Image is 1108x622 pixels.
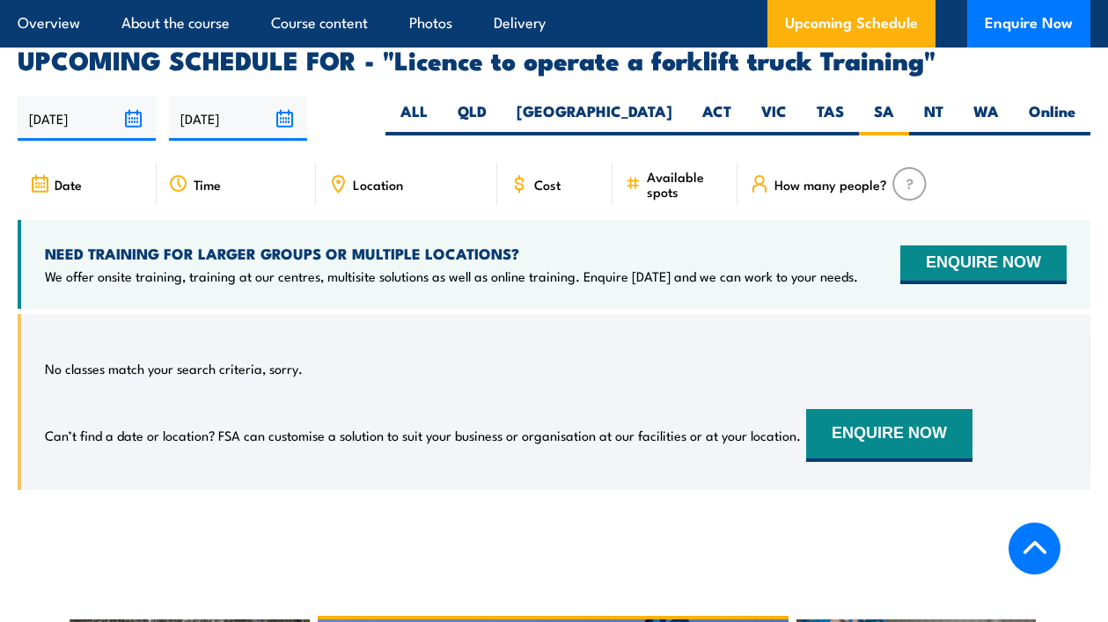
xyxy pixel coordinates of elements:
label: TAS [802,101,859,135]
span: Time [194,177,221,192]
label: Online [1014,101,1090,135]
button: ENQUIRE NOW [900,245,1067,284]
label: ACT [687,101,746,135]
label: VIC [746,101,802,135]
span: Available spots [647,169,725,199]
span: Location [353,177,403,192]
p: Can’t find a date or location? FSA can customise a solution to suit your business or organisation... [45,427,801,444]
label: QLD [443,101,502,135]
h2: UPCOMING SCHEDULE FOR - "Licence to operate a forklift truck Training" [18,48,1090,70]
label: WA [958,101,1014,135]
label: NT [909,101,958,135]
label: SA [859,101,909,135]
span: How many people? [774,177,887,192]
label: [GEOGRAPHIC_DATA] [502,101,687,135]
input: To date [169,96,307,141]
p: We offer onsite training, training at our centres, multisite solutions as well as online training... [45,267,858,285]
span: Date [55,177,82,192]
button: ENQUIRE NOW [806,409,972,462]
p: No classes match your search criteria, sorry. [45,360,303,377]
h4: NEED TRAINING FOR LARGER GROUPS OR MULTIPLE LOCATIONS? [45,244,858,263]
span: Cost [534,177,561,192]
label: ALL [385,101,443,135]
input: From date [18,96,156,141]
